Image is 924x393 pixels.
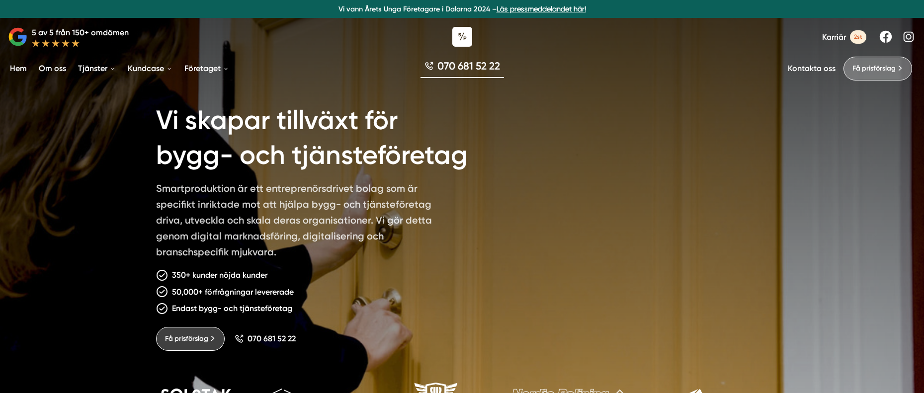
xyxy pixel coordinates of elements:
[165,333,208,344] span: Få prisförslag
[172,302,292,314] p: Endast bygg- och tjänsteföretag
[248,334,296,343] span: 070 681 52 22
[156,327,225,351] a: Få prisförslag
[235,334,296,343] a: 070 681 52 22
[32,26,129,39] p: 5 av 5 från 150+ omdömen
[822,30,866,44] a: Karriär 2st
[788,64,836,73] a: Kontakta oss
[156,180,442,264] p: Smartproduktion är ett entreprenörsdrivet bolag som är specifikt inriktade mot att hjälpa bygg- o...
[182,56,231,81] a: Företaget
[420,59,504,78] a: 070 681 52 22
[437,59,500,73] span: 070 681 52 22
[497,5,586,13] a: Läs pressmeddelandet här!
[8,56,29,81] a: Hem
[172,269,267,281] p: 350+ kunder nöjda kunder
[172,286,294,298] p: 50,000+ förfrågningar levererade
[4,4,920,14] p: Vi vann Årets Unga Företagare i Dalarna 2024 –
[843,57,912,80] a: Få prisförslag
[76,56,118,81] a: Tjänster
[852,63,896,74] span: Få prisförslag
[822,32,846,42] span: Karriär
[850,30,866,44] span: 2st
[37,56,68,81] a: Om oss
[156,91,504,180] h1: Vi skapar tillväxt för bygg- och tjänsteföretag
[126,56,174,81] a: Kundcase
